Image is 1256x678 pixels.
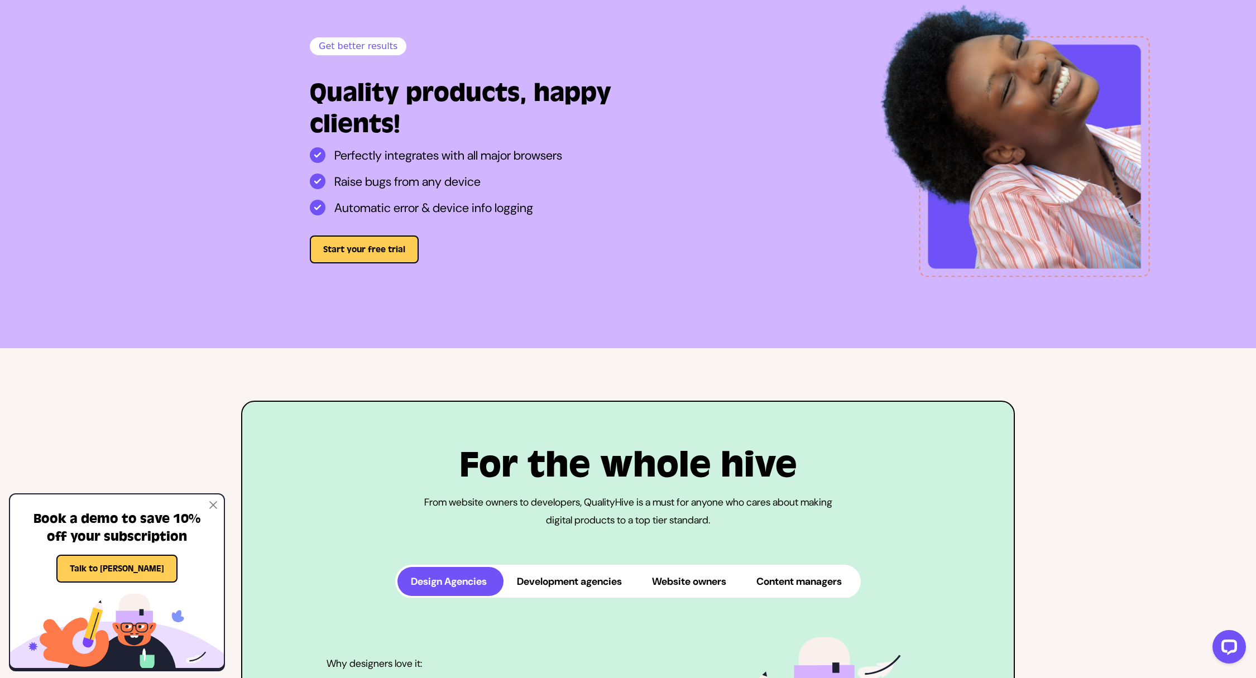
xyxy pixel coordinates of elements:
[423,446,834,484] h2: For the whole hive
[310,235,419,263] button: Start your free trial
[639,567,743,596] button: Website owners
[310,244,419,254] a: Start your free trial
[310,147,325,163] img: Perfectly integrates with all major browsers
[423,493,834,529] p: From website owners to developers, QualityHive is a must for anyone who cares about making digita...
[397,567,504,596] button: Design Agencies
[504,567,639,596] button: Development agencies
[334,198,533,218] p: Automatic error & device info logging
[310,78,624,140] h2: Quality products, happy clients!
[1204,626,1250,672] iframe: LiveChat chat widget
[56,555,178,583] button: Talk to [PERSON_NAME]
[334,172,481,191] p: Raise bugs from any device
[876,3,1256,299] img: Quality products, happy clients!
[310,200,325,215] img: Automatic error & device info logging
[26,510,208,546] h4: Book a demo to save 10% off your subscription
[743,567,859,596] button: Content managers
[327,656,603,671] p: Why designers love it:
[310,174,325,189] img: Raise bugs from any device
[310,37,406,55] p: Get better results
[209,501,217,509] img: Close popup
[56,563,178,574] a: Talk to [PERSON_NAME]
[334,146,562,165] p: Perfectly integrates with all major browsers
